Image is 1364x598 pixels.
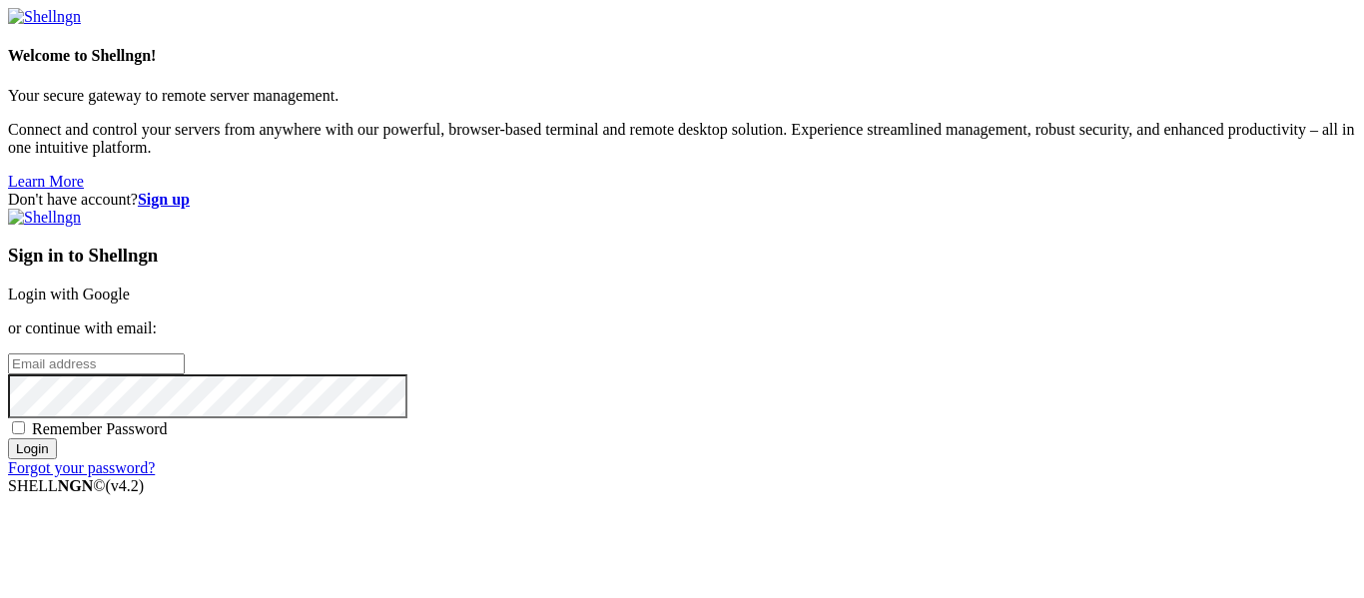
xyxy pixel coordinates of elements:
input: Login [8,438,57,459]
a: Login with Google [8,286,130,302]
img: Shellngn [8,8,81,26]
a: Sign up [138,191,190,208]
p: Connect and control your servers from anywhere with our powerful, browser-based terminal and remo... [8,121,1356,157]
span: Remember Password [32,420,168,437]
b: NGN [58,477,94,494]
span: 4.2.0 [106,477,145,494]
h3: Sign in to Shellngn [8,245,1356,267]
img: Shellngn [8,209,81,227]
div: Don't have account? [8,191,1356,209]
input: Email address [8,353,185,374]
p: or continue with email: [8,319,1356,337]
p: Your secure gateway to remote server management. [8,87,1356,105]
span: SHELL © [8,477,144,494]
a: Learn More [8,173,84,190]
a: Forgot your password? [8,459,155,476]
input: Remember Password [12,421,25,434]
h4: Welcome to Shellngn! [8,47,1356,65]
